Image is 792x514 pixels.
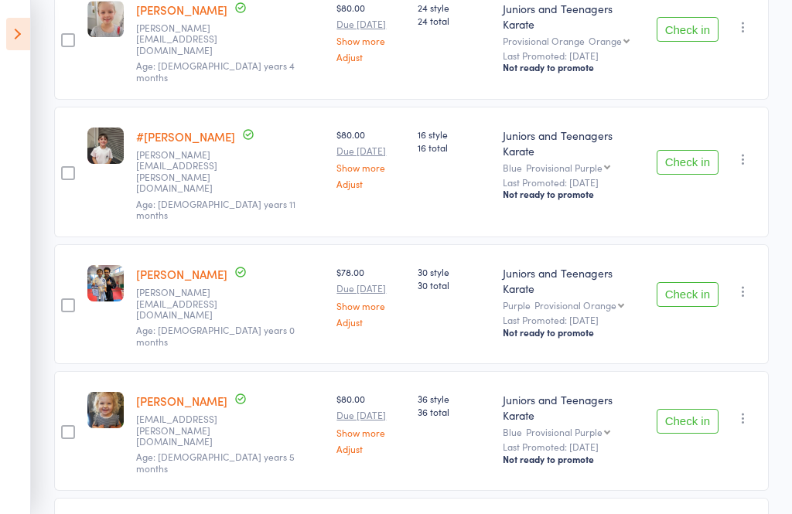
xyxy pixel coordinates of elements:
[503,315,644,325] small: Last Promoted: [DATE]
[136,393,227,409] a: [PERSON_NAME]
[657,17,719,42] button: Check in
[336,301,405,311] a: Show more
[418,405,490,418] span: 36 total
[418,141,490,154] span: 16 total
[336,1,405,62] div: $80.00
[336,52,405,62] a: Adjust
[657,150,719,175] button: Check in
[503,61,644,73] div: Not ready to promote
[336,317,405,327] a: Adjust
[418,265,490,278] span: 30 style
[336,265,405,326] div: $78.00
[503,265,644,296] div: Juniors and Teenagers Karate
[336,179,405,189] a: Adjust
[503,441,644,452] small: Last Promoted: [DATE]
[526,162,603,172] div: Provisional Purple
[336,444,405,454] a: Adjust
[503,1,644,32] div: Juniors and Teenagers Karate
[87,1,124,37] img: image1610788079.png
[136,323,295,347] span: Age: [DEMOGRAPHIC_DATA] years 0 months
[136,2,227,18] a: [PERSON_NAME]
[136,22,237,56] small: Gabrielle.shone@gmail.com
[503,128,644,158] div: Juniors and Teenagers Karate
[136,450,295,474] span: Age: [DEMOGRAPHIC_DATA] years 5 months
[87,265,124,301] img: image1673978162.png
[336,162,405,172] a: Show more
[336,128,405,189] div: $80.00
[418,1,490,14] span: 24 style
[503,50,644,61] small: Last Promoted: [DATE]
[503,326,644,339] div: Not ready to promote
[526,427,603,437] div: Provisional Purple
[87,128,124,164] img: image1712041198.png
[503,177,644,188] small: Last Promoted: [DATE]
[336,427,405,437] a: Show more
[136,59,295,83] span: Age: [DEMOGRAPHIC_DATA] years 4 months
[657,282,719,307] button: Check in
[657,409,719,434] button: Check in
[503,162,644,172] div: Blue
[503,36,644,46] div: Provisional Orange
[418,14,490,27] span: 24 total
[136,197,295,221] span: Age: [DEMOGRAPHIC_DATA] years 11 months
[136,128,235,145] a: #[PERSON_NAME]
[336,36,405,46] a: Show more
[336,145,405,156] small: Due [DATE]
[503,453,644,465] div: Not ready to promote
[418,392,490,405] span: 36 style
[336,19,405,29] small: Due [DATE]
[87,392,124,428] img: image1613449865.png
[589,36,622,46] div: Orange
[503,392,644,423] div: Juniors and Teenagers Karate
[503,188,644,200] div: Not ready to promote
[418,128,490,141] span: 16 style
[336,410,405,420] small: Due [DATE]
[503,300,644,310] div: Purple
[336,392,405,453] div: $80.00
[136,266,227,282] a: [PERSON_NAME]
[136,414,237,447] small: sabina.staedler@gmail.com
[336,283,405,294] small: Due [DATE]
[534,300,616,310] div: Provisional Orange
[136,149,237,194] small: Cain.r.mcgregor@gmail.com
[136,287,237,320] small: ashar.putra@gmail.com
[418,278,490,291] span: 30 total
[503,427,644,437] div: Blue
